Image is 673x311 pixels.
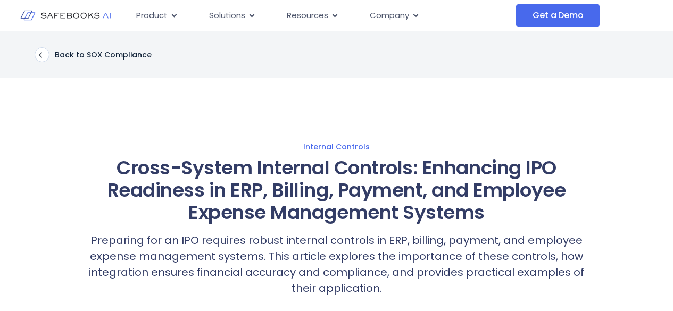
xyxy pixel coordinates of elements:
span: Resources [287,10,328,22]
div: Menu Toggle [128,5,516,26]
span: Get a Demo [533,10,583,21]
span: Solutions [209,10,245,22]
a: Back to SOX Compliance [35,47,152,62]
span: Company [370,10,409,22]
a: Internal Controls [11,142,662,152]
p: Back to SOX Compliance [55,50,152,60]
nav: Menu [128,5,516,26]
p: Preparing for an IPO requires robust internal controls in ERP, billing, payment, and employee exp... [86,232,588,296]
h1: Cross-System Internal Controls: Enhancing IPO Readiness in ERP, Billing, Payment, and Employee Ex... [86,157,588,224]
a: Get a Demo [516,4,600,27]
span: Product [136,10,168,22]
